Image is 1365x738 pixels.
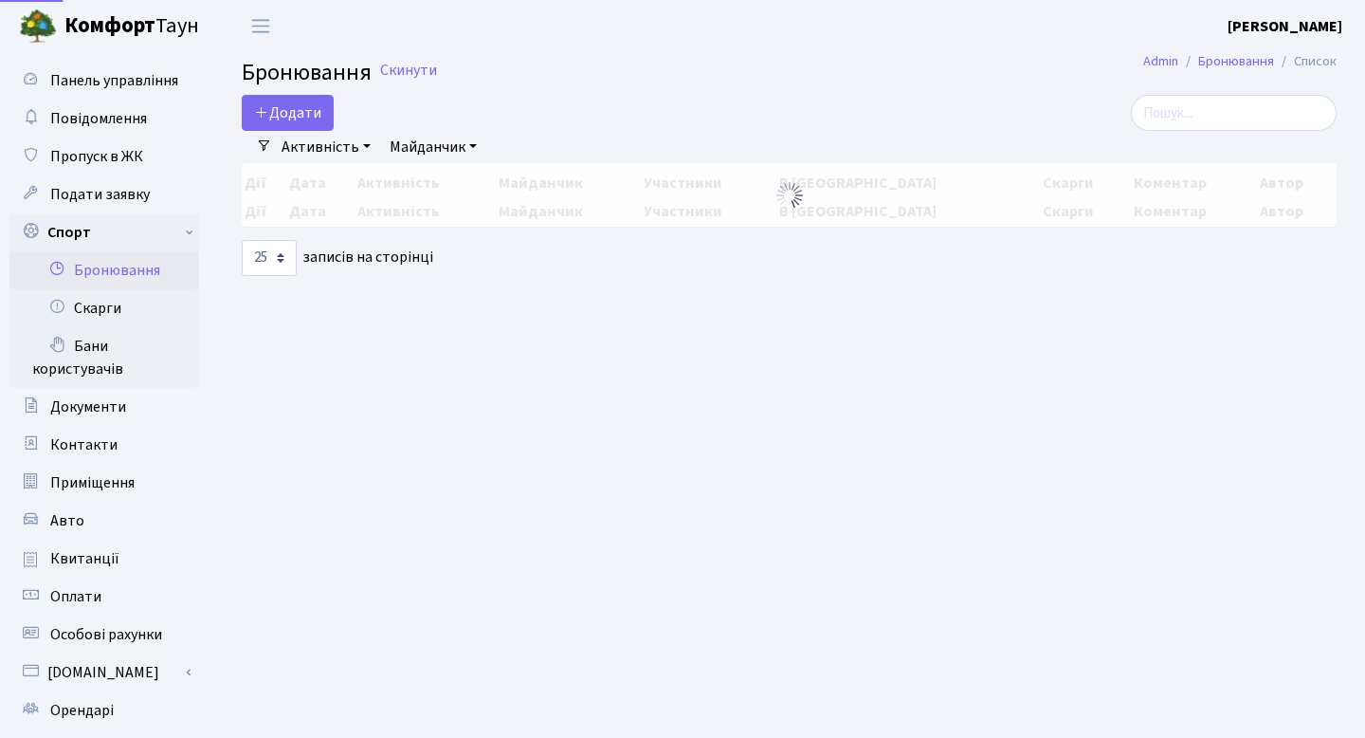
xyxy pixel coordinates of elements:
a: Скарги [9,289,199,327]
span: Приміщення [50,472,135,493]
a: Авто [9,502,199,540]
select: записів на сторінці [242,240,297,276]
a: Майданчик [382,131,484,163]
span: Подати заявку [50,184,150,205]
a: Активність [274,131,378,163]
a: [PERSON_NAME] [1228,15,1342,38]
a: Квитанції [9,540,199,578]
button: Додати [242,95,334,131]
a: Бронювання [9,251,199,289]
span: Повідомлення [50,108,147,129]
li: Список [1274,51,1337,72]
a: Спорт [9,213,199,251]
span: Оплати [50,586,101,607]
nav: breadcrumb [1115,42,1365,82]
img: logo.png [19,8,57,46]
a: Контакти [9,426,199,464]
span: Контакти [50,434,118,455]
a: Admin [1143,51,1178,71]
span: Орендарі [50,700,114,721]
a: Панель управління [9,62,199,100]
span: Авто [50,510,84,531]
a: Оплати [9,578,199,616]
span: Квитанції [50,548,119,569]
label: записів на сторінці [242,240,433,276]
b: Комфорт [64,10,155,41]
input: Пошук... [1131,95,1337,131]
a: Повідомлення [9,100,199,138]
span: Документи [50,397,126,417]
a: Орендарі [9,692,199,729]
span: Таун [64,10,199,43]
a: Пропуск в ЖК [9,138,199,175]
b: [PERSON_NAME] [1228,16,1342,37]
a: Особові рахунки [9,616,199,654]
span: Пропуск в ЖК [50,146,143,167]
a: Документи [9,388,199,426]
img: Обробка... [774,180,805,211]
a: Бани користувачів [9,327,199,388]
span: Панель управління [50,70,178,91]
span: Бронювання [242,56,372,89]
a: Приміщення [9,464,199,502]
a: [DOMAIN_NAME] [9,654,199,692]
button: Переключити навігацію [237,10,284,42]
span: Особові рахунки [50,624,162,645]
a: Скинути [380,62,437,80]
a: Бронювання [1198,51,1274,71]
a: Подати заявку [9,175,199,213]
